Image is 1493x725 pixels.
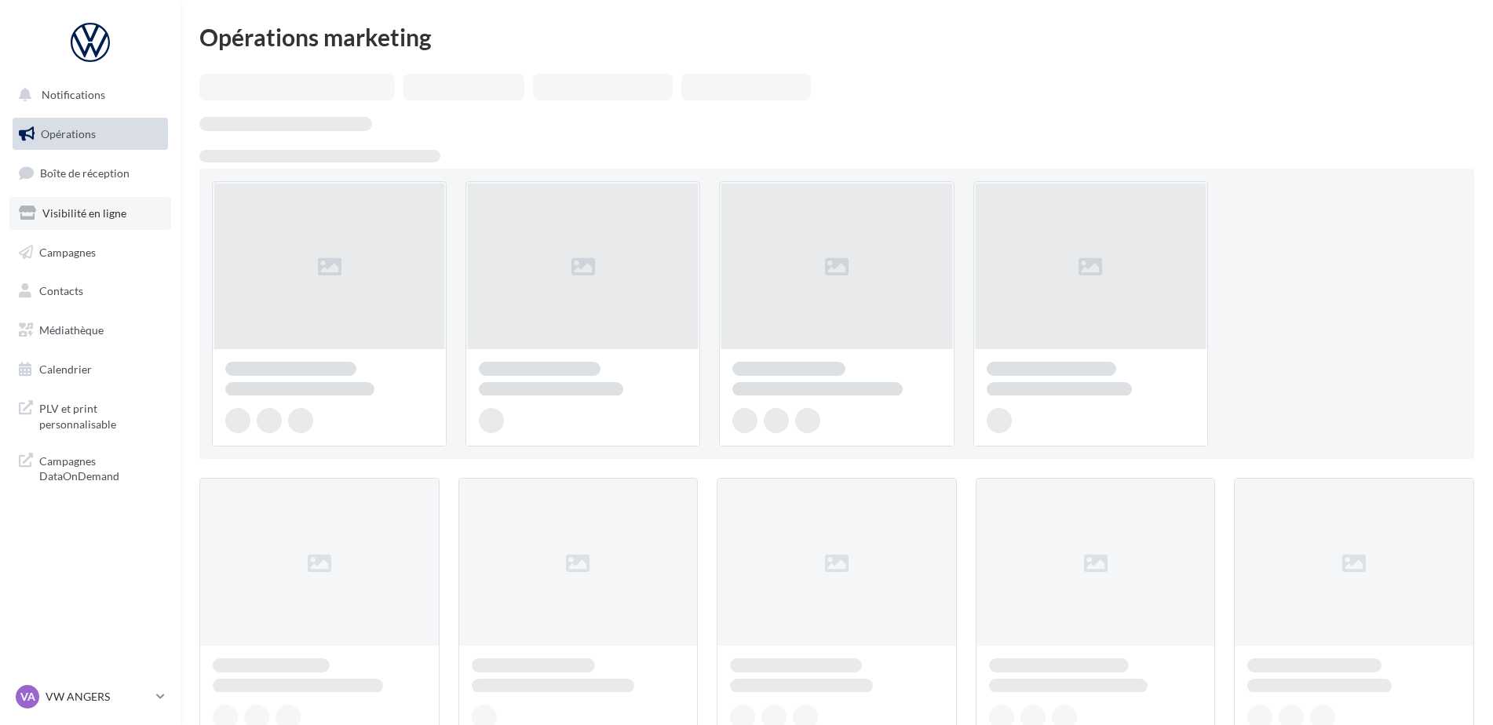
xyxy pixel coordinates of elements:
[42,88,105,101] span: Notifications
[9,314,171,347] a: Médiathèque
[20,689,35,705] span: VA
[40,166,130,180] span: Boîte de réception
[46,689,150,705] p: VW ANGERS
[199,25,1474,49] div: Opérations marketing
[9,275,171,308] a: Contacts
[42,206,126,220] span: Visibilité en ligne
[9,353,171,386] a: Calendrier
[39,323,104,337] span: Médiathèque
[13,682,168,712] a: VA VW ANGERS
[39,245,96,258] span: Campagnes
[9,78,165,111] button: Notifications
[41,127,96,140] span: Opérations
[9,156,171,190] a: Boîte de réception
[39,398,162,432] span: PLV et print personnalisable
[9,197,171,230] a: Visibilité en ligne
[39,284,83,297] span: Contacts
[9,118,171,151] a: Opérations
[39,362,92,376] span: Calendrier
[9,444,171,490] a: Campagnes DataOnDemand
[39,450,162,484] span: Campagnes DataOnDemand
[9,392,171,438] a: PLV et print personnalisable
[9,236,171,269] a: Campagnes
